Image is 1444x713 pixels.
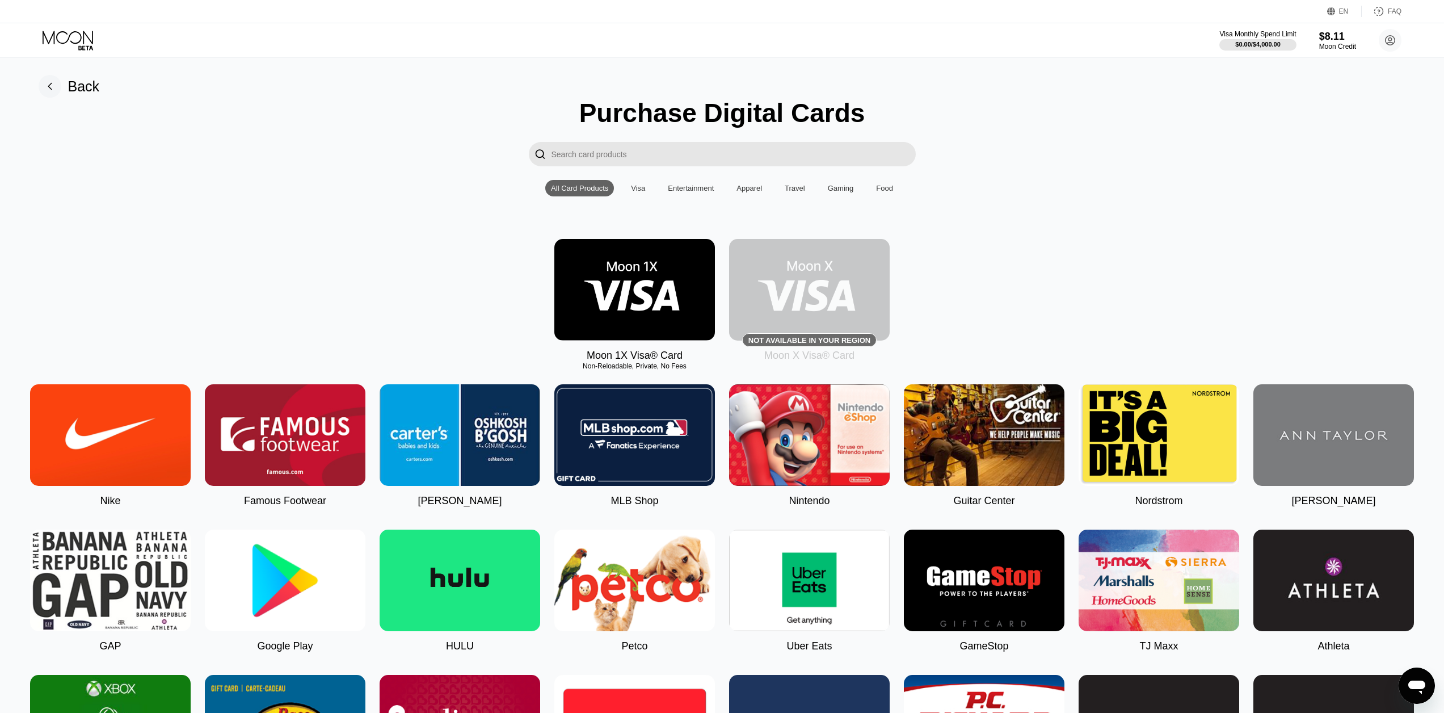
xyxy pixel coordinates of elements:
div: $0.00 / $4,000.00 [1235,41,1281,48]
div: EN [1339,7,1349,15]
div: Apparel [731,180,768,196]
div: All Card Products [545,180,614,196]
div:  [534,148,546,161]
div: Athleta [1317,640,1349,652]
div: Visa Monthly Spend Limit$0.00/$4,000.00 [1219,30,1296,51]
div: GameStop [959,640,1008,652]
div: Nintendo [789,495,830,507]
div: Moon 1X Visa® Card [587,350,683,362]
div: Petco [621,640,647,652]
div: GAP [99,640,121,652]
div: Visa [625,180,651,196]
div: Non-Reloadable, Private, No Fees [554,362,715,370]
div: Back [68,78,100,95]
div: Uber Eats [786,640,832,652]
div: Travel [779,180,811,196]
div: Nordstrom [1135,495,1182,507]
div: Visa Monthly Spend Limit [1219,30,1296,38]
div: Google Play [257,640,313,652]
div: Food [876,184,893,192]
div: Nike [100,495,120,507]
iframe: 启动消息传送窗口的按钮 [1399,668,1435,704]
div: MLB Shop [611,495,658,507]
div: Entertainment [662,180,719,196]
div: Gaming [828,184,854,192]
div: Not available in your region [729,239,890,341]
div: FAQ [1362,6,1401,17]
div: HULU [446,640,474,652]
div: Gaming [822,180,860,196]
div: Not available in your region [748,336,870,345]
div: Travel [785,184,805,192]
div: Back [39,75,100,98]
div: Purchase Digital Cards [579,98,865,128]
div:  [529,142,552,166]
div: $8.11Moon Credit [1319,31,1356,51]
div: TJ Maxx [1139,640,1178,652]
div: Guitar Center [953,495,1014,507]
div: Moon X Visa® Card [764,350,854,362]
div: Famous Footwear [244,495,326,507]
div: Food [870,180,899,196]
div: [PERSON_NAME] [418,495,502,507]
div: All Card Products [551,184,608,192]
input: Search card products [552,142,916,166]
div: $8.11 [1319,31,1356,43]
div: [PERSON_NAME] [1291,495,1375,507]
div: Apparel [736,184,762,192]
div: FAQ [1388,7,1401,15]
div: Visa [631,184,645,192]
div: EN [1327,6,1362,17]
div: Moon Credit [1319,43,1356,51]
div: Entertainment [668,184,714,192]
